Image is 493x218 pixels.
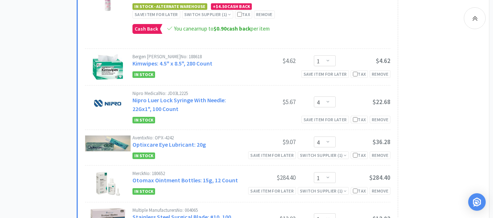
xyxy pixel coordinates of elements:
div: + Cash Back [211,3,252,10]
div: $5.67 [241,98,296,106]
div: Tax [353,116,366,123]
strong: cash back [213,25,251,32]
span: $284.40 [369,174,390,182]
div: $4.62 [241,56,296,65]
span: In Stock - Alternate Warehouse [132,3,207,10]
a: Kimwipes: 4.5" x 8.5", 280 Count [132,60,212,67]
span: You can earn up to per item [174,25,270,32]
div: Aventix No: OPX-4242 [132,135,241,140]
a: Nipro Luer Lock Syringe With Needle: 22Gx1", 100 Count [132,96,226,112]
div: Save item for later [248,187,296,195]
img: f10f4814711240e5ac0e41641592b705_380529.png [94,91,122,116]
div: Remove [370,187,390,195]
span: Cash Back [133,24,160,33]
span: $4.62 [376,57,390,65]
div: Save item for later [301,116,349,123]
img: a993e6550d4943e79aee01d0e053efd4_16225.png [95,171,121,197]
div: Multiple Manufacturers No: 004065 [132,208,241,213]
div: Switch Supplier ( 1 ) [184,11,231,18]
div: Tax [353,152,366,159]
div: Switch Supplier ( 1 ) [300,187,347,194]
span: In Stock [132,71,155,78]
div: Tax [353,71,366,78]
a: Otomax Ointment Bottles: 15g, 12 Count [132,177,238,184]
div: Tax [237,11,250,18]
span: $36.28 [373,138,390,146]
div: Switch Supplier ( 1 ) [300,152,347,159]
div: Open Intercom Messenger [468,193,486,211]
span: In Stock [132,117,155,123]
div: Save item for later [301,70,349,78]
img: 8a340eb6b51d43a4a1deb56ddc061e32_10162.png [93,54,123,80]
div: Merck No: 180652 [132,171,241,176]
span: $22.68 [373,98,390,106]
div: $9.07 [241,138,296,146]
div: Save item for later [132,11,180,18]
div: $284.40 [241,173,296,182]
span: $4.50 [216,4,227,9]
div: Remove [370,151,390,159]
span: In Stock [132,152,155,159]
div: Remove [370,70,390,78]
div: Tax [353,187,366,194]
span: $0.90 [213,25,227,32]
div: Nipro Medical No: JD03L2225 [132,91,241,96]
span: In Stock [132,188,155,195]
img: 07112a2d06264245967f09593f6e0a5d_233227.png [85,135,131,152]
div: Remove [254,11,275,18]
div: Remove [370,116,390,123]
div: Save item for later [248,151,296,159]
a: Optixcare Eye Lubricant: 20g [132,141,206,148]
div: Bergen [PERSON_NAME] No: 188618 [132,54,241,59]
